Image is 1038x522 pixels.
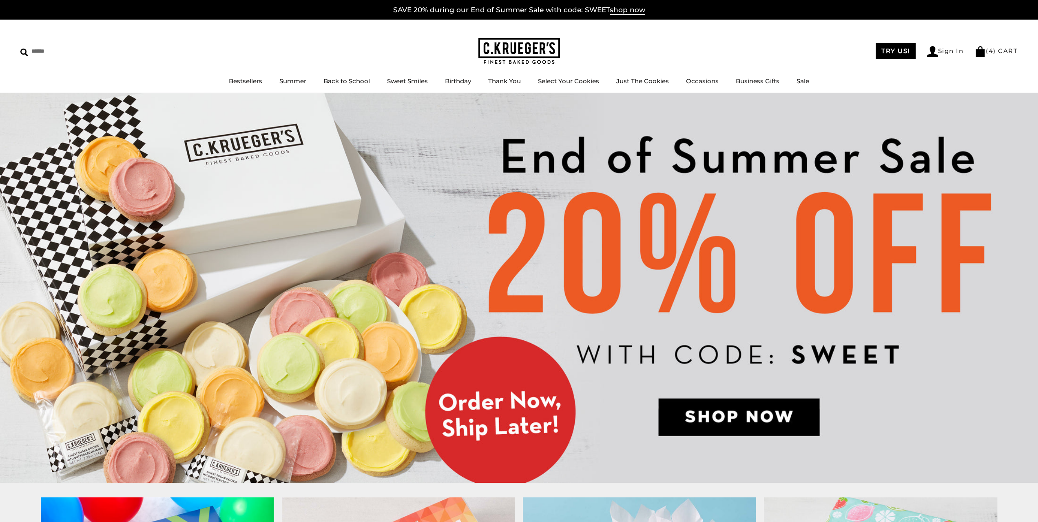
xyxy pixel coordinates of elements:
a: Sweet Smiles [387,77,428,85]
a: Business Gifts [736,77,779,85]
a: Summer [279,77,306,85]
a: SAVE 20% during our End of Summer Sale with code: SWEETshop now [393,6,645,15]
iframe: Sign Up via Text for Offers [7,491,84,515]
a: Back to School [323,77,370,85]
span: 4 [989,47,994,55]
img: C.KRUEGER'S [478,38,560,64]
input: Search [20,45,117,58]
span: shop now [610,6,645,15]
a: (4) CART [975,47,1018,55]
a: Occasions [686,77,719,85]
img: Search [20,49,28,56]
a: Sign In [927,46,964,57]
img: Bag [975,46,986,57]
a: Birthday [445,77,471,85]
a: Select Your Cookies [538,77,599,85]
img: Account [927,46,938,57]
a: Bestsellers [229,77,262,85]
a: Just The Cookies [616,77,669,85]
a: Sale [797,77,809,85]
a: Thank You [488,77,521,85]
a: TRY US! [876,43,916,59]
